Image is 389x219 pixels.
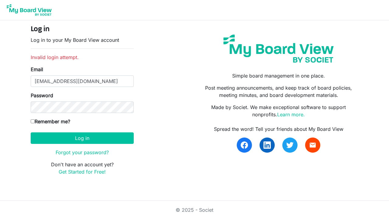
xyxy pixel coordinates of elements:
[31,25,134,34] h4: Log in
[219,30,338,67] img: my-board-view-societ.svg
[31,54,134,61] li: Invalid login attempt.
[199,125,358,133] div: Spread the word! Tell your friends about My Board View
[5,2,53,18] img: My Board View Logo
[31,161,134,175] p: Don't have an account yet?
[241,141,248,149] img: facebook.svg
[286,141,294,149] img: twitter.svg
[59,169,106,175] a: Get Started for Free!
[31,118,70,125] label: Remember me?
[31,92,53,99] label: Password
[56,149,109,155] a: Forgot your password?
[31,119,35,123] input: Remember me?
[199,104,358,118] p: Made by Societ. We make exceptional software to support nonprofits.
[31,36,134,44] p: Log in to your My Board View account
[309,141,316,149] span: email
[277,111,305,118] a: Learn more.
[199,72,358,79] p: Simple board management in one place.
[176,207,213,213] a: © 2025 - Societ
[31,66,43,73] label: Email
[199,84,358,99] p: Post meeting announcements, and keep track of board policies, meeting minutes, and board developm...
[31,132,134,144] button: Log in
[305,138,320,153] a: email
[263,141,271,149] img: linkedin.svg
